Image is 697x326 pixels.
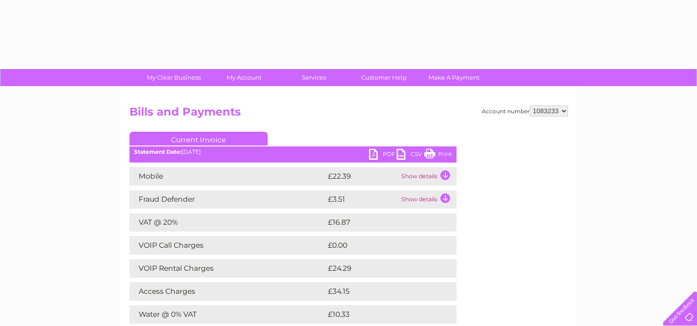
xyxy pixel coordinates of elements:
b: Statement Date: [134,148,182,155]
td: Water @ 0% VAT [129,305,326,324]
td: Access Charges [129,282,326,301]
td: Fraud Defender [129,190,326,209]
h2: Bills and Payments [129,105,568,123]
td: Mobile [129,167,326,186]
a: My Clear Business [136,69,212,86]
td: £0.00 [326,236,435,255]
td: VOIP Rental Charges [129,259,326,278]
td: £24.29 [326,259,438,278]
td: £10.33 [326,305,437,324]
td: £3.51 [326,190,399,209]
td: £34.15 [326,282,437,301]
td: Show details [399,167,457,186]
td: £16.87 [326,213,437,232]
a: CSV [397,149,424,162]
div: [DATE] [129,149,457,155]
a: Current Invoice [129,132,268,146]
td: VOIP Call Charges [129,236,326,255]
a: PDF [369,149,397,162]
td: VAT @ 20% [129,213,326,232]
td: Show details [399,190,457,209]
a: Print [424,149,452,162]
a: My Account [206,69,282,86]
td: £22.39 [326,167,399,186]
div: Account number [482,105,568,116]
a: Make A Payment [416,69,492,86]
a: Services [276,69,352,86]
a: Customer Help [346,69,422,86]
